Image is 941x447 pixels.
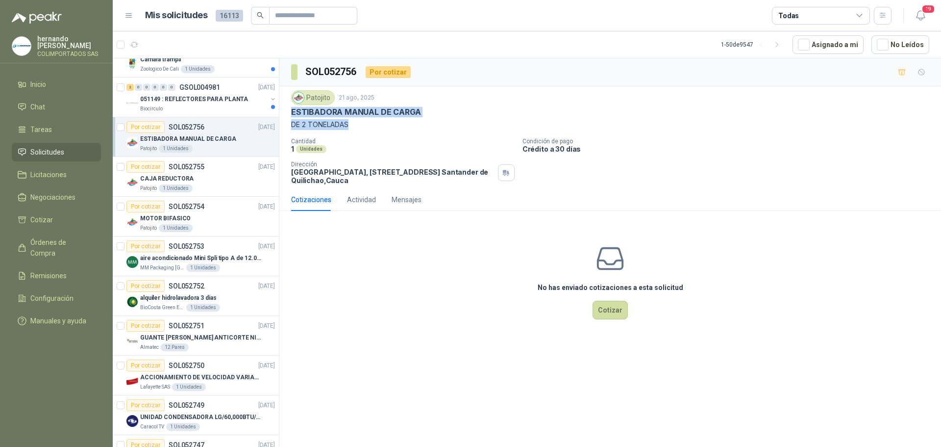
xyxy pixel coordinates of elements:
div: 1 Unidades [159,224,193,232]
button: 19 [912,7,929,25]
p: Dirección [291,161,494,168]
p: [DATE] [258,123,275,132]
p: alquiler hidrolavadora 3 dias [140,293,217,303]
div: Unidades [296,145,326,153]
p: 1 [291,145,294,153]
a: Remisiones [12,266,101,285]
a: Negociaciones [12,188,101,207]
span: Solicitudes [30,147,64,158]
div: Por cotizar [126,320,165,332]
span: Negociaciones [30,192,75,203]
div: 1 Unidades [159,184,193,192]
span: Chat [30,102,45,112]
div: Por cotizar [126,399,165,411]
p: Condición de pago [522,138,937,145]
img: Company Logo [126,375,138,387]
p: Lafayette SAS [140,383,170,391]
h1: Mis solicitudes [145,8,208,23]
p: DE 2 TONELADAS [291,119,929,130]
a: Por cotizarSOL052750[DATE] Company LogoACCIONAMIENTO DE VELOCIDAD VARIABLELafayette SAS1 Unidades [113,356,279,395]
img: Company Logo [126,57,138,69]
a: Por cotizarSOL052756[DATE] Company LogoESTIBADORA MANUAL DE CARGAPatojito1 Unidades [113,117,279,157]
span: Tareas [30,124,52,135]
div: Por cotizar [126,201,165,212]
a: 2 0 0 0 0 0 GSOL004981[DATE] Company Logo051149 : REFLECTORES PARA PLANTABiocirculo [126,81,277,113]
p: [DATE] [258,242,275,251]
p: SOL052752 [169,283,204,289]
a: Inicio [12,75,101,94]
p: COLIMPORTADOS SAS [37,51,101,57]
a: Por cotizarSOL052751[DATE] Company LogoGUANTE [PERSON_NAME] ANTICORTE NIV 5 TALLA LAlmatec12 Pares [113,316,279,356]
p: BioCosta Green Energy S.A.S [140,304,184,312]
h3: SOL052756 [305,64,358,79]
div: 1 Unidades [172,383,206,391]
span: Cotizar [30,214,53,225]
div: 0 [151,84,159,91]
div: Cotizaciones [291,194,331,205]
a: Licitaciones [12,165,101,184]
p: GUANTE [PERSON_NAME] ANTICORTE NIV 5 TALLA L [140,333,262,342]
div: Por cotizar [366,66,411,78]
a: Por cotizarSOL052752[DATE] Company Logoalquiler hidrolavadora 3 diasBioCosta Green Energy S.A.S1 ... [113,276,279,316]
a: Tareas [12,120,101,139]
span: 19 [921,4,935,14]
span: 16113 [216,10,243,22]
div: Patojito [291,90,335,105]
p: hernando [PERSON_NAME] [37,35,101,49]
img: Logo peakr [12,12,62,24]
div: 0 [143,84,150,91]
p: SOL052751 [169,322,204,329]
div: 2 [126,84,134,91]
div: 1 - 50 de 9547 [721,37,785,53]
p: SOL052755 [169,163,204,170]
p: Zoologico De Cali [140,65,179,73]
p: [GEOGRAPHIC_DATA], [STREET_ADDRESS] Santander de Quilichao , Cauca [291,168,494,184]
p: SOL052750 [169,362,204,369]
img: Company Logo [293,92,304,103]
div: Por cotizar [126,240,165,252]
img: Company Logo [126,97,138,109]
p: 21 ago, 2025 [339,93,374,103]
img: Company Logo [12,37,31,55]
div: 1 Unidades [166,423,200,431]
button: Asignado a mi [792,35,864,54]
div: Por cotizar [126,121,165,133]
p: SOL052753 [169,243,204,250]
div: Mensajes [392,194,421,205]
p: [DATE] [258,83,275,92]
img: Company Logo [126,256,138,268]
p: GSOL004981 [179,84,220,91]
p: SOL052756 [169,124,204,131]
p: [DATE] [258,162,275,172]
span: Inicio [30,79,46,90]
div: Todas [778,10,799,21]
span: Manuales y ayuda [30,316,86,326]
img: Company Logo [126,137,138,149]
span: search [257,12,264,19]
button: No Leídos [871,35,929,54]
p: Caracol TV [140,423,164,431]
h3: No has enviado cotizaciones a esta solicitud [538,282,683,293]
span: Licitaciones [30,169,67,180]
div: Por cotizar [126,360,165,371]
a: Por cotizarSOL052753[DATE] Company Logoaire acondicionado Mini Spli tipo A de 12.000 BTU.MM Packa... [113,237,279,276]
p: 051149 : REFLECTORES PARA PLANTA [140,95,248,104]
span: Remisiones [30,270,67,281]
span: Órdenes de Compra [30,237,92,259]
p: Almatec [140,343,159,351]
p: Biocirculo [140,105,163,113]
p: UNIDAD CONDENSADORA LG/60,000BTU/220V/R410A: I [140,413,262,422]
div: 1 Unidades [186,304,220,312]
div: Por cotizar [126,161,165,173]
div: 1 Unidades [159,145,193,153]
p: MOTOR BIFASICO [140,214,191,223]
a: Cotizar [12,210,101,229]
span: Configuración [30,293,74,304]
p: SOL052754 [169,203,204,210]
p: [DATE] [258,202,275,211]
img: Company Logo [126,296,138,308]
div: 0 [168,84,175,91]
p: Patojito [140,224,157,232]
a: Manuales y ayuda [12,312,101,330]
div: 12 Pares [161,343,189,351]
